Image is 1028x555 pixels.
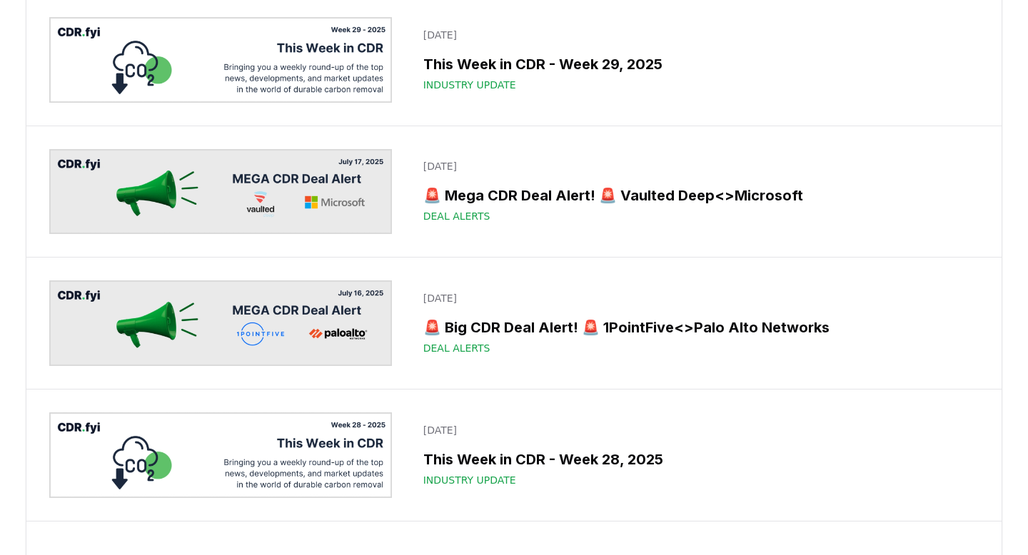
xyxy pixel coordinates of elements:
[423,341,490,355] span: Deal Alerts
[423,473,516,487] span: Industry Update
[423,317,970,338] h3: 🚨 Big CDR Deal Alert! 🚨 1PointFive<>Palo Alto Networks
[423,423,970,437] p: [DATE]
[423,54,970,75] h3: This Week in CDR - Week 29, 2025
[49,412,392,498] img: This Week in CDR - Week 28, 2025 blog post image
[49,17,392,103] img: This Week in CDR - Week 29, 2025 blog post image
[423,209,490,223] span: Deal Alerts
[49,280,392,366] img: 🚨 Big CDR Deal Alert! 🚨 1PointFive<>Palo Alto Networks blog post image
[423,449,970,470] h3: This Week in CDR - Week 28, 2025
[415,414,979,496] a: [DATE]This Week in CDR - Week 28, 2025Industry Update
[423,185,970,206] h3: 🚨 Mega CDR Deal Alert! 🚨 Vaulted Deep<>Microsoft
[423,291,970,305] p: [DATE]
[415,151,979,232] a: [DATE]🚨 Mega CDR Deal Alert! 🚨 Vaulted Deep<>MicrosoftDeal Alerts
[423,78,516,92] span: Industry Update
[415,19,979,101] a: [DATE]This Week in CDR - Week 29, 2025Industry Update
[49,149,392,235] img: 🚨 Mega CDR Deal Alert! 🚨 Vaulted Deep<>Microsoft blog post image
[415,282,979,364] a: [DATE]🚨 Big CDR Deal Alert! 🚨 1PointFive<>Palo Alto NetworksDeal Alerts
[423,159,970,173] p: [DATE]
[423,28,970,42] p: [DATE]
